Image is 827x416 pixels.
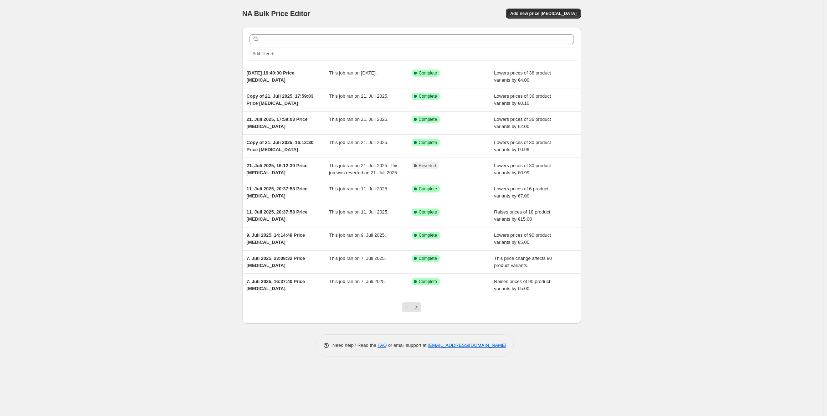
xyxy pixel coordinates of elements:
button: Next [411,302,421,312]
nav: Pagination [402,302,421,312]
span: Lowers prices of 30 product variants by €0.99 [494,163,551,175]
span: This price change affects 90 product variants. [494,256,552,268]
span: [DATE] 19:40:30 Price [MEDICAL_DATA] [247,70,294,83]
span: This job ran on 7. Juli 2025. [329,256,386,261]
span: Need help? Read the [333,343,378,348]
span: Complete [419,70,437,76]
a: FAQ [377,343,387,348]
span: Lowers prices of 36 product variants by €2.00 [494,117,551,129]
span: Complete [419,256,437,261]
a: [EMAIL_ADDRESS][DOMAIN_NAME] [428,343,506,348]
span: Lowers prices of 30 product variants by €0.99 [494,140,551,152]
span: 11. Juli 2025, 20:37:58 Price [MEDICAL_DATA] [247,209,308,222]
span: Complete [419,209,437,215]
span: 7. Juli 2025, 23:08:32 Price [MEDICAL_DATA] [247,256,305,268]
span: This job ran on 9. Juli 2025. [329,232,386,238]
span: Complete [419,140,437,145]
span: This job ran on 21. Juli 2025. [329,117,389,122]
span: Copy of 21. Juli 2025, 17:59:03 Price [MEDICAL_DATA] [247,93,314,106]
span: Lowers prices of 36 product variants by €4.00 [494,70,551,83]
span: This job ran on 21. Juli 2025. [329,140,389,145]
span: This job ran on 21. Juli 2025. [329,93,389,99]
span: This job ran on 7. Juli 2025. [329,279,386,284]
span: 7. Juli 2025, 16:37:40 Price [MEDICAL_DATA] [247,279,305,291]
button: Add new price [MEDICAL_DATA] [506,9,581,19]
span: This job ran on 11. Juli 2025. [329,209,389,215]
span: NA Bulk Price Editor [242,10,310,17]
button: Add filter [250,50,278,58]
span: 21. Juli 2025, 17:59:03 Price [MEDICAL_DATA] [247,117,308,129]
span: Raises prices of 18 product variants by €15.00 [494,209,550,222]
span: Reverted [419,163,436,169]
span: Complete [419,186,437,192]
span: 21. Juli 2025, 16:12:30 Price [MEDICAL_DATA] [247,163,308,175]
span: This job ran on 21. Juli 2025. This job was reverted on 21. Juli 2025. [329,163,399,175]
span: 9. Juli 2025, 14:14:49 Price [MEDICAL_DATA] [247,232,305,245]
span: Complete [419,117,437,122]
span: Add filter [253,51,269,57]
span: Raises prices of 90 product variants by €5.00 [494,279,550,291]
span: Copy of 21. Juli 2025, 16:12:30 Price [MEDICAL_DATA] [247,140,314,152]
span: Lowers prices of 36 product variants by €0.10 [494,93,551,106]
span: Lowers prices of 90 product variants by €5.00 [494,232,551,245]
span: Add new price [MEDICAL_DATA] [510,11,576,16]
span: This job ran on 11. Juli 2025. [329,186,389,191]
span: 11. Juli 2025, 20:37:58 Price [MEDICAL_DATA] [247,186,308,199]
span: Complete [419,93,437,99]
span: Complete [419,279,437,284]
span: or email support at [387,343,428,348]
span: Complete [419,232,437,238]
span: This job ran on [DATE]. [329,70,377,76]
span: Lowers prices of 6 product variants by €7.00 [494,186,548,199]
